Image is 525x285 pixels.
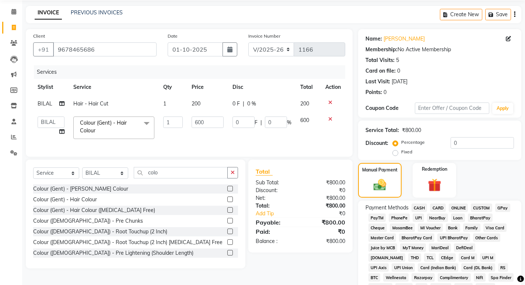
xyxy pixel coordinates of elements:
[439,253,456,262] span: CEdge
[365,126,399,134] div: Service Total:
[368,233,396,242] span: Master Card
[365,46,398,53] div: Membership:
[71,9,123,16] a: PREVIOUS INVOICES
[255,119,258,126] span: F
[33,228,167,236] div: Colour ([DEMOGRAPHIC_DATA]) - Root Touchup (2 Inch)
[400,243,426,252] span: MyT Money
[412,204,427,212] span: CASH
[321,79,345,95] th: Action
[483,223,507,232] span: Visa Card
[53,42,157,56] input: Search by Name/Mobile/Email/Code
[134,167,228,178] input: Search or Scan
[95,127,99,134] a: x
[368,243,398,252] span: Juice by MCB
[424,177,445,194] img: _gift.svg
[429,243,451,252] span: MariDeal
[495,204,510,212] span: GPay
[368,253,406,262] span: [DOMAIN_NAME]
[33,196,97,204] div: Colour (Gent) - Hair Colour
[260,119,262,126] span: |
[33,185,128,193] div: Colour (Gent) - [PERSON_NAME] Colour
[287,119,291,126] span: %
[38,100,52,107] span: BILAL
[408,253,421,262] span: THD
[492,103,513,114] button: Apply
[412,273,435,282] span: Razorpay
[418,263,458,272] span: Card (Indian Bank)
[489,273,514,282] span: Spa Finder
[250,218,300,227] div: Payable:
[368,213,386,222] span: PayTM
[33,206,155,214] div: Colour (Gent) - Hair Colour ([MEDICAL_DATA] Free)
[463,223,480,232] span: Family
[365,78,390,86] div: Last Visit:
[163,100,166,107] span: 1
[480,253,496,262] span: UPI M
[250,187,300,194] div: Discount:
[300,237,350,245] div: ₹800.00
[468,213,493,222] span: BharatPay
[73,100,108,107] span: Hair - Hair Cut
[168,33,178,39] label: Date
[250,194,300,202] div: Net:
[362,167,398,173] label: Manual Payment
[384,35,425,43] a: [PERSON_NAME]
[454,243,475,252] span: DefiDeal
[33,249,193,257] div: Colour ([DEMOGRAPHIC_DATA]) - Pre Lightening (Shoulder Length)
[300,194,350,202] div: ₹800.00
[440,9,482,20] button: Create New
[473,233,500,242] span: Other Cards
[33,79,69,95] th: Stylist
[192,100,200,107] span: 200
[250,202,300,210] div: Total:
[250,210,309,218] a: Add Tip
[34,65,351,79] div: Services
[418,223,443,232] span: MI Voucher
[248,33,280,39] label: Invoice Number
[498,263,508,272] span: RS
[471,204,492,212] span: CUSTOM
[401,139,425,146] label: Percentage
[474,273,486,282] span: Nift
[424,253,436,262] span: TCL
[399,233,434,242] span: BharatPay Card
[247,100,256,108] span: 0 %
[459,253,477,262] span: Card M
[250,227,300,236] div: Paid:
[159,79,187,95] th: Qty
[390,223,415,232] span: MosamBee
[422,166,447,173] label: Redemption
[69,79,159,95] th: Service
[449,204,468,212] span: ONLINE
[446,223,460,232] span: Bank
[437,233,470,242] span: UPI BharatPay
[392,263,415,272] span: UPI Union
[365,139,388,147] div: Discount:
[33,239,223,246] div: Colour ([DEMOGRAPHIC_DATA]) - Root Touchup (2 Inch) [MEDICAL_DATA] Free
[451,213,465,222] span: Loan
[300,227,350,236] div: ₹0
[427,213,448,222] span: NearBuy
[365,104,415,112] div: Coupon Code
[300,100,309,107] span: 200
[365,204,409,212] span: Payment Methods
[402,126,421,134] div: ₹800.00
[33,217,143,225] div: Colour ([DEMOGRAPHIC_DATA]) - Pre Chunks
[461,263,495,272] span: Card (DL Bank)
[35,6,62,20] a: INVOICE
[365,35,382,43] div: Name:
[250,179,300,187] div: Sub Total:
[368,263,389,272] span: UPI Axis
[250,237,300,245] div: Balance :
[300,218,350,227] div: ₹800.00
[365,46,514,53] div: No Active Membership
[415,102,489,114] input: Enter Offer / Coupon Code
[300,179,350,187] div: ₹800.00
[228,79,296,95] th: Disc
[256,168,273,175] span: Total
[413,213,424,222] span: UPI
[392,78,407,86] div: [DATE]
[365,67,396,75] div: Card on file:
[368,273,381,282] span: BTC
[300,117,309,124] span: 600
